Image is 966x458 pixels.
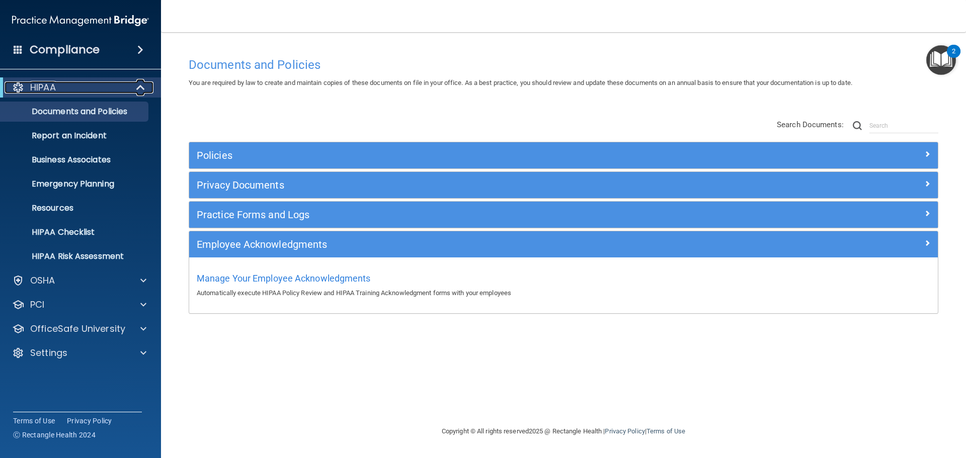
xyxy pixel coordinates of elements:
[197,239,743,250] h5: Employee Acknowledgments
[197,207,930,223] a: Practice Forms and Logs
[12,11,149,31] img: PMB logo
[197,236,930,252] a: Employee Acknowledgments
[197,177,930,193] a: Privacy Documents
[30,81,56,94] p: HIPAA
[197,147,930,163] a: Policies
[197,209,743,220] h5: Practice Forms and Logs
[380,415,747,447] div: Copyright © All rights reserved 2025 @ Rectangle Health | |
[197,287,930,299] p: Automatically execute HIPAA Policy Review and HIPAA Training Acknowledgment forms with your emplo...
[13,416,55,426] a: Terms of Use
[30,274,55,287] p: OSHA
[30,43,100,57] h4: Compliance
[67,416,112,426] a: Privacy Policy
[7,107,144,117] p: Documents and Policies
[7,179,144,189] p: Emergency Planning
[853,121,862,130] img: ic-search.3b580494.png
[7,251,144,261] p: HIPAA Risk Assessment
[647,427,685,435] a: Terms of Use
[12,347,146,359] a: Settings
[197,273,371,284] span: Manage Your Employee Acknowledgments
[952,51,955,64] div: 2
[12,81,146,94] a: HIPAA
[189,58,938,71] h4: Documents and Policies
[30,323,125,335] p: OfficeSafe University
[30,299,44,311] p: PCI
[7,227,144,237] p: HIPAA Checklist
[197,150,743,161] h5: Policies
[197,276,371,283] a: Manage Your Employee Acknowledgments
[197,179,743,191] h5: Privacy Documents
[869,118,938,133] input: Search
[13,430,96,440] span: Ⓒ Rectangle Health 2024
[7,131,144,141] p: Report an Incident
[926,45,956,75] button: Open Resource Center, 2 new notifications
[7,203,144,213] p: Resources
[189,79,852,86] span: You are required by law to create and maintain copies of these documents on file in your office. ...
[12,323,146,335] a: OfficeSafe University
[605,427,645,435] a: Privacy Policy
[7,155,144,165] p: Business Associates
[777,120,844,129] span: Search Documents:
[792,387,954,427] iframe: Drift Widget Chat Controller
[30,347,67,359] p: Settings
[12,274,146,287] a: OSHA
[12,299,146,311] a: PCI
